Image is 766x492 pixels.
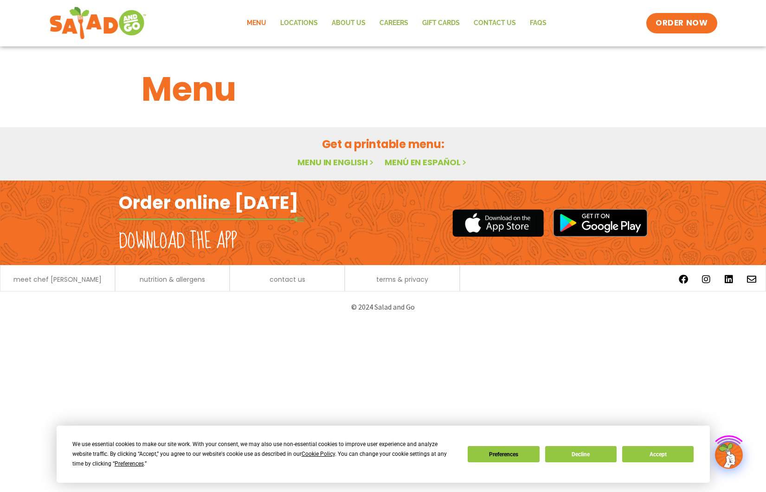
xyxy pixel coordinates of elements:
span: Preferences [115,460,144,467]
a: About Us [325,13,373,34]
button: Decline [545,446,617,462]
img: new-SAG-logo-768×292 [49,5,147,42]
div: We use essential cookies to make our site work. With your consent, we may also use non-essential ... [72,440,457,469]
button: Accept [622,446,694,462]
h1: Menu [142,64,625,114]
a: Menu [240,13,273,34]
a: terms & privacy [376,276,428,283]
a: Locations [273,13,325,34]
a: meet chef [PERSON_NAME] [13,276,102,283]
img: fork [119,217,304,222]
h2: Get a printable menu: [142,136,625,152]
a: Careers [373,13,415,34]
a: Menu in English [297,156,375,168]
span: ORDER NOW [656,18,708,29]
img: appstore [452,208,544,238]
img: google_play [553,209,648,237]
p: © 2024 Salad and Go [123,301,643,313]
h2: Download the app [119,228,237,254]
a: Contact Us [467,13,523,34]
a: FAQs [523,13,554,34]
a: contact us [270,276,305,283]
span: Cookie Policy [302,451,335,457]
nav: Menu [240,13,554,34]
a: GIFT CARDS [415,13,467,34]
div: Cookie Consent Prompt [57,426,710,483]
button: Preferences [468,446,539,462]
a: ORDER NOW [646,13,717,33]
a: Menú en español [385,156,468,168]
a: nutrition & allergens [140,276,205,283]
h2: Order online [DATE] [119,191,298,214]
